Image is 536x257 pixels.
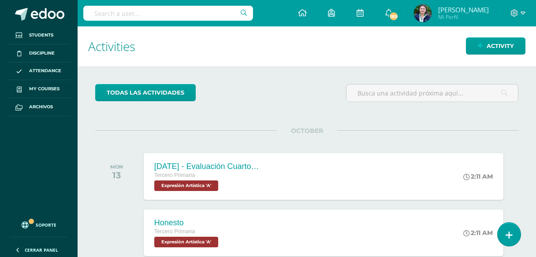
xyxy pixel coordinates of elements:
span: Discipline [29,50,55,57]
span: Expresión Artística 'A' [154,237,218,247]
a: Discipline [7,44,71,62]
span: My courses [29,85,60,92]
h1: Activities [88,26,525,66]
span: Attendance [29,67,61,74]
span: Activity [487,38,514,54]
input: Busca una actividad próxima aquí... [346,84,518,102]
div: 2:11 AM [463,229,493,237]
span: 185 [389,11,398,21]
a: Archivos [7,98,71,116]
span: Soporte [36,222,56,228]
a: My courses [7,80,71,98]
span: Expresión Artística 'A' [154,180,218,191]
span: Tercero Primaria [154,172,195,178]
div: 2:11 AM [463,173,493,180]
span: Tercero Primaria [154,228,195,235]
span: Cerrar panel [25,247,58,253]
span: Mi Perfil [438,13,489,21]
span: Archivos [29,103,53,110]
img: 8792ea101102b15321d756c508217fbe.png [414,4,432,22]
div: Honesto [154,218,220,228]
a: Activity [466,37,525,55]
a: Attendance [7,62,71,81]
input: Search a user… [83,6,253,21]
div: [DATE] - Evaluación Cuarto Bimestre [154,162,260,171]
span: [PERSON_NAME] [438,5,489,14]
div: 13 [110,170,123,180]
span: OCTOBER [277,127,337,135]
a: Soporte [11,213,67,235]
a: todas las Actividades [95,84,196,101]
a: Students [7,26,71,44]
div: MON [110,164,123,170]
span: Students [29,32,53,39]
